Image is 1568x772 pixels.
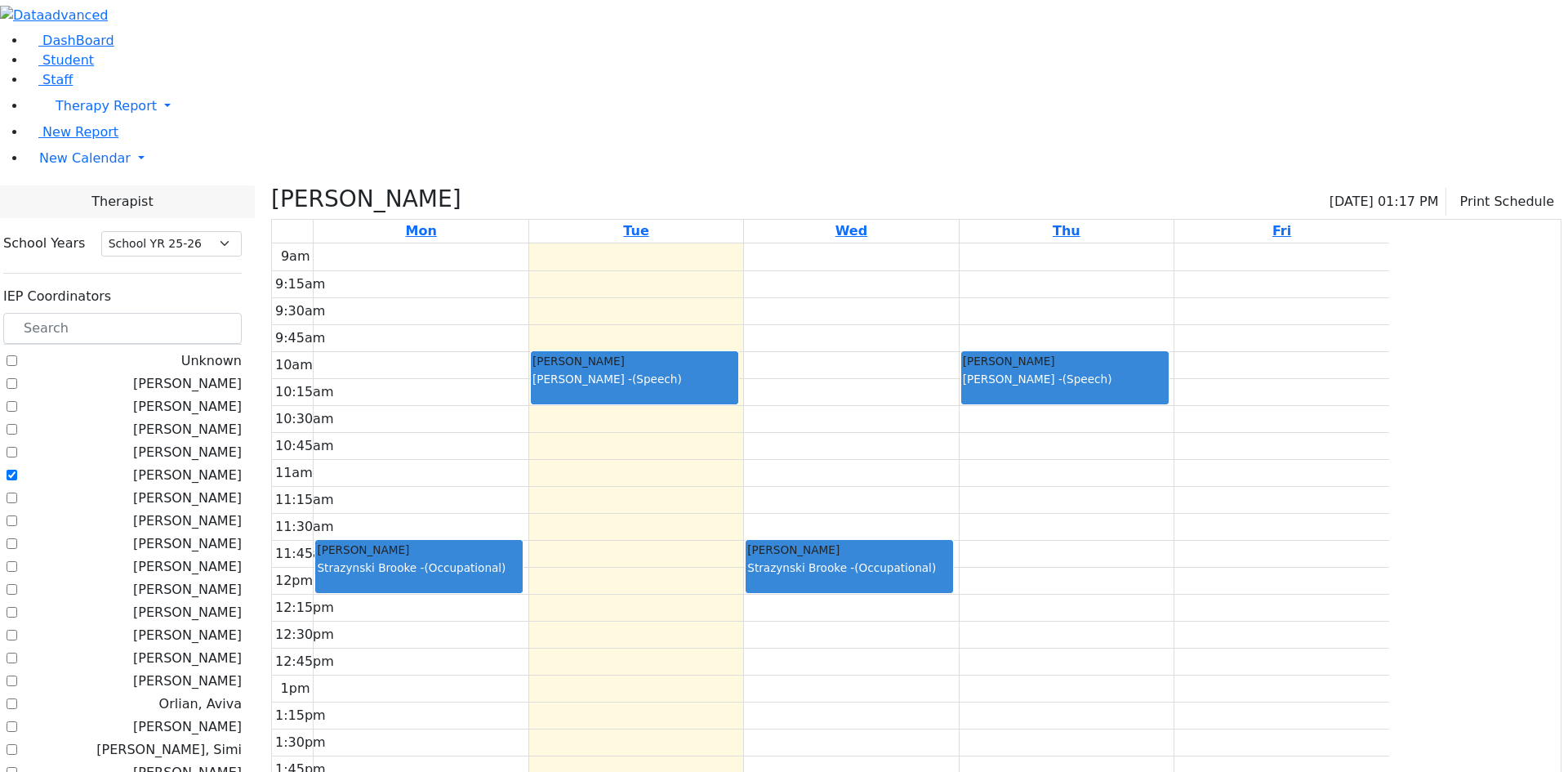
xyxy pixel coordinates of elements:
label: Orlian, Aviva [159,694,242,714]
label: [PERSON_NAME] [133,672,242,691]
label: [PERSON_NAME] [133,397,242,417]
a: August 21, 2025 [1049,220,1084,243]
label: [PERSON_NAME] [133,489,242,508]
label: [PERSON_NAME] [133,603,242,623]
div: 11:15am [272,490,337,510]
div: 10am [272,355,316,375]
span: Staff [42,72,73,87]
input: Search [3,313,242,344]
div: 9:45am [272,328,328,348]
div: 9:15am [272,274,328,294]
a: August 18, 2025 [403,220,440,243]
a: Staff [26,72,73,87]
label: [PERSON_NAME] [133,717,242,737]
label: IEP Coordinators [3,287,111,306]
label: [PERSON_NAME] [133,649,242,668]
a: Therapy Report [26,90,1568,123]
label: [PERSON_NAME] [133,557,242,577]
div: 1pm [278,679,314,698]
div: [PERSON_NAME] [747,542,951,558]
span: (Occupational) [424,561,506,574]
span: DashBoard [42,33,114,48]
label: [PERSON_NAME] [133,443,242,462]
span: (Speech) [1062,373,1112,386]
div: 9:30am [272,301,328,321]
label: [PERSON_NAME] [133,580,242,600]
span: Therapy Report [56,98,157,114]
div: Strazynski Brooke - [317,560,521,576]
h3: [PERSON_NAME] [271,185,461,213]
div: 12:15pm [272,598,337,618]
a: August 22, 2025 [1269,220,1294,243]
div: 12:45pm [272,652,337,672]
label: [PERSON_NAME] [133,420,242,440]
a: August 20, 2025 [832,220,871,243]
div: 10:30am [272,409,337,429]
div: 11:45am [272,544,337,564]
div: 10:45am [272,436,337,456]
label: [PERSON_NAME], Simi [96,740,242,760]
label: [PERSON_NAME] [133,374,242,394]
label: School Years [3,234,85,253]
div: 12:30pm [272,625,337,645]
span: New Calendar [39,150,131,166]
div: [PERSON_NAME] [317,542,521,558]
div: [PERSON_NAME] [963,353,1167,369]
div: 11:30am [272,517,337,537]
a: Student [26,52,94,68]
span: (Speech) [632,373,682,386]
div: 1:15pm [272,706,329,725]
div: 11am [272,463,316,483]
div: [PERSON_NAME] [532,353,737,369]
span: New Report [42,124,118,140]
a: August 19, 2025 [620,220,652,243]
a: New Report [26,124,118,140]
div: [PERSON_NAME] - [532,371,737,387]
label: [PERSON_NAME] [133,534,242,554]
span: Therapist [91,192,153,212]
div: 10:15am [272,382,337,402]
div: 9am [278,247,314,266]
span: Student [42,52,94,68]
div: Strazynski Brooke - [747,560,951,576]
span: (Occupational) [854,561,936,574]
label: [PERSON_NAME] [133,466,242,485]
label: [PERSON_NAME] [133,511,242,531]
div: 12pm [272,571,316,591]
a: DashBoard [26,33,114,48]
a: New Calendar [26,142,1568,175]
label: [PERSON_NAME] [133,626,242,645]
div: 1:30pm [272,733,329,752]
div: [PERSON_NAME] - [963,371,1167,387]
label: Unknown [181,351,242,371]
